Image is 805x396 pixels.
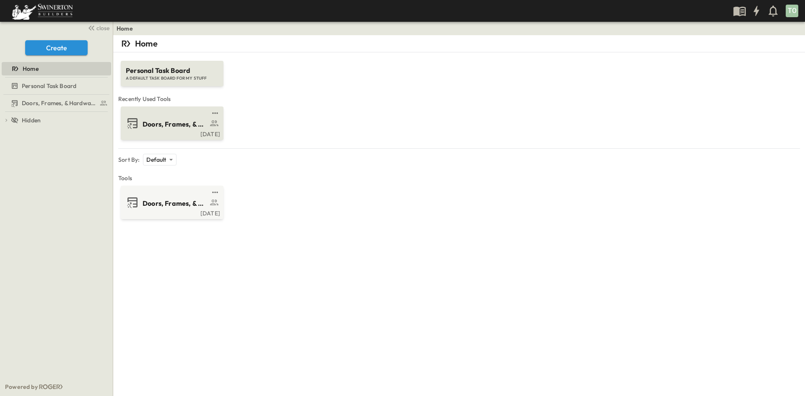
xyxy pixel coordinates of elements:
button: close [84,22,111,34]
div: Personal Task Boardtest [2,79,111,93]
span: close [96,24,109,32]
a: [DATE] [122,130,220,137]
p: Sort By: [118,155,140,164]
span: Personal Task Board [126,66,218,75]
a: Personal Task BoardA DEFAULT TASK BOARD FOR MY STUFF [120,52,224,86]
span: Recently Used Tools [118,95,800,103]
span: Tools [118,174,800,182]
button: test [210,187,220,197]
div: TO [786,5,798,17]
button: TO [785,4,799,18]
p: Default [146,155,166,164]
span: Doors, Frames, & Hardware [143,199,208,208]
a: Doors, Frames, & Hardware [122,196,220,209]
button: Create [25,40,88,55]
span: Hidden [22,116,41,124]
span: Personal Task Board [22,82,76,90]
span: A DEFAULT TASK BOARD FOR MY STUFF [126,75,218,81]
button: test [210,108,220,118]
nav: breadcrumbs [117,24,138,33]
a: Home [2,63,109,75]
a: Personal Task Board [2,80,109,92]
img: 6c363589ada0b36f064d841b69d3a419a338230e66bb0a533688fa5cc3e9e735.png [10,2,75,20]
a: Doors, Frames, & Hardware [122,116,220,130]
div: Default [143,154,176,166]
div: Doors, Frames, & Hardwaretest [2,96,111,110]
p: Home [135,38,158,49]
span: Home [23,65,39,73]
a: [DATE] [122,209,220,216]
a: Home [117,24,133,33]
a: Doors, Frames, & Hardware [2,97,109,109]
span: Doors, Frames, & Hardware [143,119,208,129]
span: Doors, Frames, & Hardware [22,99,96,107]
